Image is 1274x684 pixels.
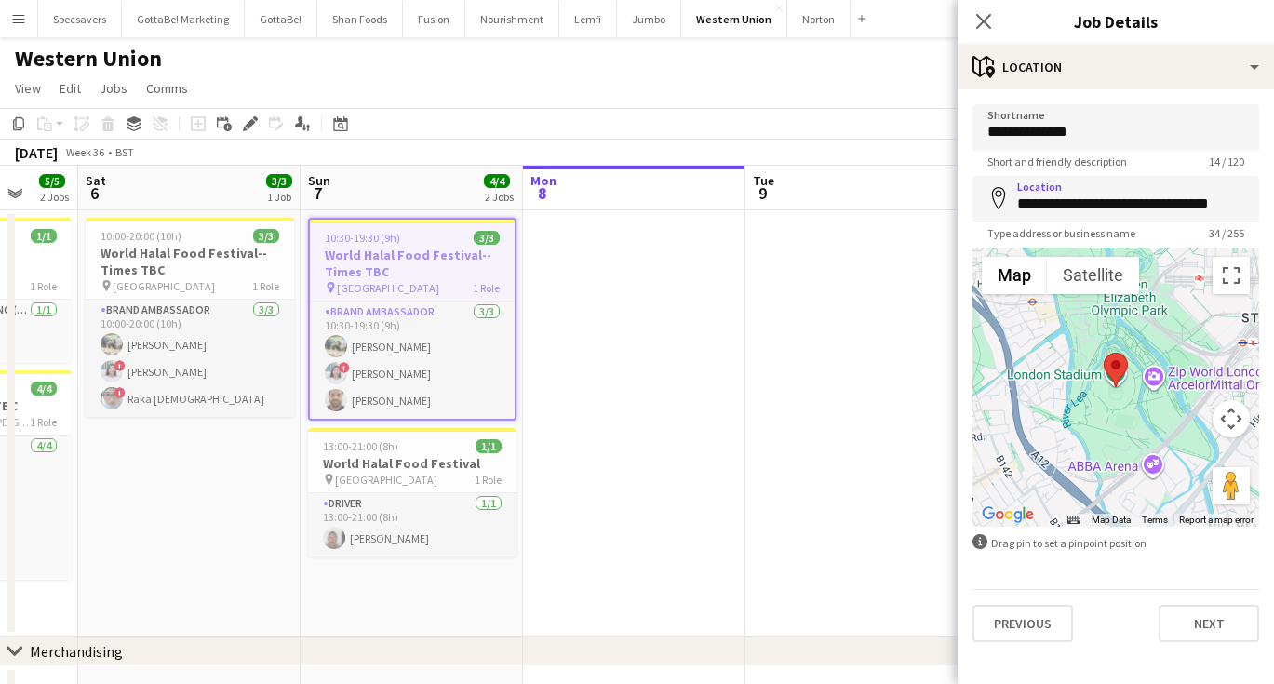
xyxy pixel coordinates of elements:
h1: Western Union [15,45,162,73]
button: Shan Foods [317,1,403,37]
button: Western Union [681,1,787,37]
span: ! [114,387,126,398]
app-card-role: Driver1/113:00-21:00 (8h)[PERSON_NAME] [308,493,516,557]
button: Specsavers [38,1,122,37]
span: 7 [305,182,330,204]
span: 10:00-20:00 (10h) [101,229,181,243]
span: Short and friendly description [972,154,1142,168]
span: Type address or business name [972,226,1150,240]
span: 1/1 [31,229,57,243]
span: Edit [60,80,81,97]
button: Keyboard shortcuts [1067,514,1080,527]
a: Edit [52,76,88,101]
div: Location [958,45,1274,89]
span: 1 Role [30,415,57,429]
span: 1 Role [475,473,502,487]
div: 2 Jobs [485,190,514,204]
button: Jumbo [617,1,681,37]
button: Previous [972,605,1073,642]
span: 4/4 [31,382,57,396]
button: Norton [787,1,851,37]
span: 13:00-21:00 (8h) [323,439,398,453]
span: [GEOGRAPHIC_DATA] [113,279,215,293]
div: 1 Job [267,190,291,204]
span: 1 Role [473,281,500,295]
span: ! [114,360,126,371]
button: Drag Pegman onto the map to open Street View [1213,467,1250,504]
span: Tue [753,172,774,189]
span: 1 Role [30,279,57,293]
div: Drag pin to set a pinpoint position [972,534,1259,552]
span: 8 [528,182,557,204]
app-card-role: Brand Ambassador3/310:30-19:30 (9h)[PERSON_NAME]![PERSON_NAME][PERSON_NAME] [310,302,515,419]
a: Terms (opens in new tab) [1142,515,1168,525]
app-job-card: 10:30-19:30 (9h)3/3World Halal Food Festival--Times TBC [GEOGRAPHIC_DATA]1 RoleBrand Ambassador3/... [308,218,516,421]
h3: World Halal Food Festival [308,455,516,472]
app-job-card: 10:00-20:00 (10h)3/3World Halal Food Festival--Times TBC [GEOGRAPHIC_DATA]1 RoleBrand Ambassador3... [86,218,294,417]
span: ! [339,362,350,373]
div: 2 Jobs [40,190,69,204]
div: BST [115,145,134,159]
button: GottaBe! Marketing [122,1,245,37]
a: Comms [139,76,195,101]
button: Lemfi [559,1,617,37]
div: Merchandising [30,642,123,661]
span: 4/4 [484,174,510,188]
a: View [7,76,48,101]
span: 5/5 [39,174,65,188]
span: 3/3 [253,229,279,243]
span: 10:30-19:30 (9h) [325,231,400,245]
a: Jobs [92,76,135,101]
h3: Job Details [958,9,1274,34]
button: Fusion [403,1,465,37]
app-card-role: Brand Ambassador3/310:00-20:00 (10h)[PERSON_NAME]![PERSON_NAME]!Raka [DEMOGRAPHIC_DATA] [86,300,294,417]
span: 9 [750,182,774,204]
span: 1/1 [476,439,502,453]
button: Show satellite imagery [1047,257,1139,294]
button: Map camera controls [1213,400,1250,437]
span: 3/3 [266,174,292,188]
app-job-card: 13:00-21:00 (8h)1/1World Halal Food Festival [GEOGRAPHIC_DATA]1 RoleDriver1/113:00-21:00 (8h)[PER... [308,428,516,557]
div: [DATE] [15,143,58,162]
span: 1 Role [252,279,279,293]
span: Sun [308,172,330,189]
button: Map Data [1092,514,1131,527]
span: 34 / 255 [1194,226,1259,240]
span: 3/3 [474,231,500,245]
h3: World Halal Food Festival--Times TBC [86,245,294,278]
span: Comms [146,80,188,97]
h3: World Halal Food Festival--Times TBC [310,247,515,280]
span: [GEOGRAPHIC_DATA] [337,281,439,295]
span: 6 [83,182,106,204]
button: GottaBe! [245,1,317,37]
button: Toggle fullscreen view [1213,257,1250,294]
img: Google [977,503,1039,527]
button: Show street map [982,257,1047,294]
span: Week 36 [61,145,108,159]
span: Jobs [100,80,127,97]
button: Next [1159,605,1259,642]
span: Sat [86,172,106,189]
a: Report a map error [1179,515,1254,525]
span: [GEOGRAPHIC_DATA] [335,473,437,487]
span: View [15,80,41,97]
span: 14 / 120 [1194,154,1259,168]
span: Mon [530,172,557,189]
a: Open this area in Google Maps (opens a new window) [977,503,1039,527]
button: Nourishment [465,1,559,37]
